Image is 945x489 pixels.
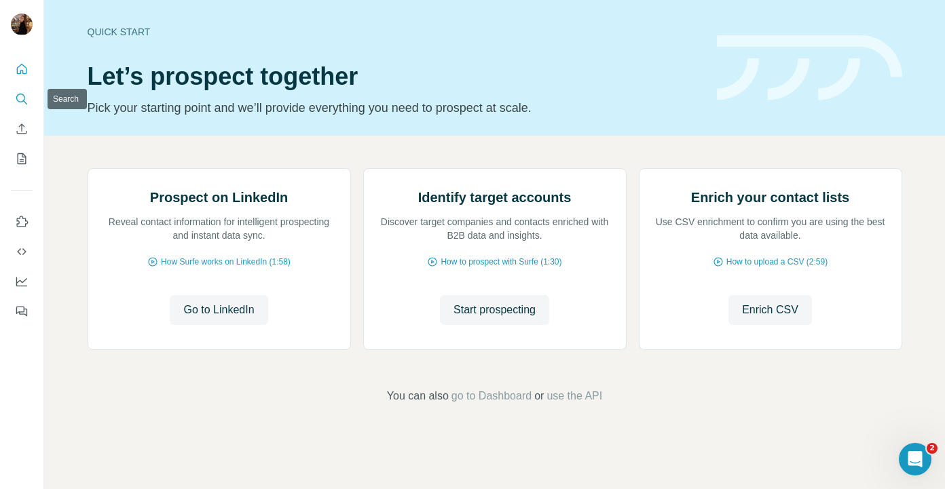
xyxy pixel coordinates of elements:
[453,302,536,318] span: Start prospecting
[11,117,33,141] button: Enrich CSV
[88,98,701,117] p: Pick your starting point and we’ll provide everything you need to prospect at scale.
[11,14,33,35] img: Avatar
[742,302,798,318] span: Enrich CSV
[88,25,701,39] div: Quick start
[161,256,291,268] span: How Surfe works on LinkedIn (1:58)
[534,388,544,404] span: or
[726,256,828,268] span: How to upload a CSV (2:59)
[927,443,938,454] span: 2
[440,295,549,325] button: Start prospecting
[11,269,33,294] button: Dashboard
[150,188,288,207] h2: Prospect on LinkedIn
[11,239,33,264] button: Use Surfe API
[418,188,572,207] h2: Identify target accounts
[717,35,902,101] img: banner
[11,87,33,111] button: Search
[387,388,449,404] span: You can also
[653,215,888,242] p: Use CSV enrichment to confirm you are using the best data available.
[728,295,812,325] button: Enrich CSV
[899,443,931,475] iframe: Intercom live chat
[11,299,33,324] button: Feedback
[102,215,337,242] p: Reveal contact information for intelligent prospecting and instant data sync.
[546,388,602,404] button: use the API
[441,256,561,268] span: How to prospect with Surfe (1:30)
[11,57,33,81] button: Quick start
[88,63,701,90] h1: Let’s prospect together
[183,302,254,318] span: Go to LinkedIn
[377,215,612,242] p: Discover target companies and contacts enriched with B2B data and insights.
[691,188,849,207] h2: Enrich your contact lists
[11,146,33,171] button: My lists
[170,295,267,325] button: Go to LinkedIn
[451,388,532,404] button: go to Dashboard
[11,210,33,234] button: Use Surfe on LinkedIn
